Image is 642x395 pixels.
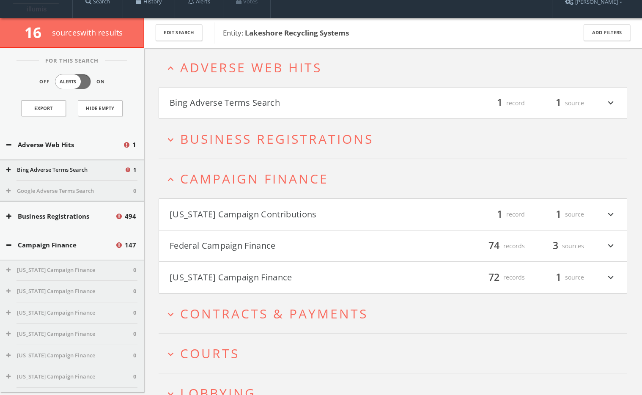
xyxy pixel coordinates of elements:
span: 0 [133,330,136,338]
span: 72 [485,270,503,285]
span: Contracts & Payments [180,305,368,322]
div: record [474,96,525,110]
button: [US_STATE] Campaign Finance [6,351,133,360]
span: 74 [485,239,503,253]
button: Bing Adverse Terms Search [6,166,124,174]
span: Off [39,78,49,85]
span: 1 [493,207,506,222]
span: Campaign Finance [180,170,329,187]
button: expand_lessCampaign Finance [165,172,627,186]
a: Export [21,100,66,116]
span: 0 [133,187,136,195]
button: [US_STATE] Campaign Finance [170,270,393,285]
button: expand_lessAdverse Web Hits [165,60,627,74]
span: 0 [133,287,136,296]
i: expand_more [165,134,176,145]
div: source [533,207,584,222]
div: sources [533,239,584,253]
span: 3 [549,239,562,253]
span: 1 [552,96,565,110]
i: expand_less [165,63,176,74]
span: For This Search [39,57,105,65]
span: 494 [125,211,136,221]
button: [US_STATE] Campaign Finance [6,373,133,381]
b: Lakeshore Recycling Systems [245,28,349,38]
span: Entity: [223,28,349,38]
div: source [533,96,584,110]
span: On [96,78,105,85]
button: expand_moreCourts [165,346,627,360]
div: records [474,270,525,285]
span: 1 [493,96,506,110]
button: Google Adverse Terms Search [6,187,133,195]
button: Federal Campaign Finance [170,239,393,253]
i: expand_less [165,174,176,185]
span: 1 [132,140,136,150]
i: expand_more [605,239,616,253]
span: Courts [180,345,239,362]
i: expand_more [165,348,176,360]
i: expand_more [605,96,616,110]
span: 1 [133,166,136,174]
span: Adverse Web Hits [180,59,322,76]
button: Adverse Web Hits [6,140,123,150]
button: [US_STATE] Campaign Finance [6,287,133,296]
div: record [474,207,525,222]
button: Edit Search [156,25,202,41]
span: source s with results [52,27,123,38]
button: Hide Empty [78,100,123,116]
div: source [533,270,584,285]
button: Campaign Finance [6,240,115,250]
button: [US_STATE] Campaign Finance [6,266,133,274]
button: expand_moreContracts & Payments [165,307,627,321]
button: expand_moreBusiness Registrations [165,132,627,146]
span: 0 [133,373,136,381]
i: expand_more [605,207,616,222]
span: 1 [552,207,565,222]
span: 0 [133,351,136,360]
span: Business Registrations [180,130,373,148]
button: [US_STATE] Campaign Finance [6,309,133,317]
span: 16 [25,22,49,42]
button: Add Filters [584,25,630,41]
button: Bing Adverse Terms Search [170,96,393,110]
button: Business Registrations [6,211,115,221]
div: records [474,239,525,253]
i: expand_more [165,309,176,320]
span: 1 [552,270,565,285]
span: 0 [133,309,136,317]
span: 0 [133,266,136,274]
i: expand_more [605,270,616,285]
button: [US_STATE] Campaign Contributions [170,207,393,222]
button: [US_STATE] Campaign Finance [6,330,133,338]
span: 147 [125,240,136,250]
